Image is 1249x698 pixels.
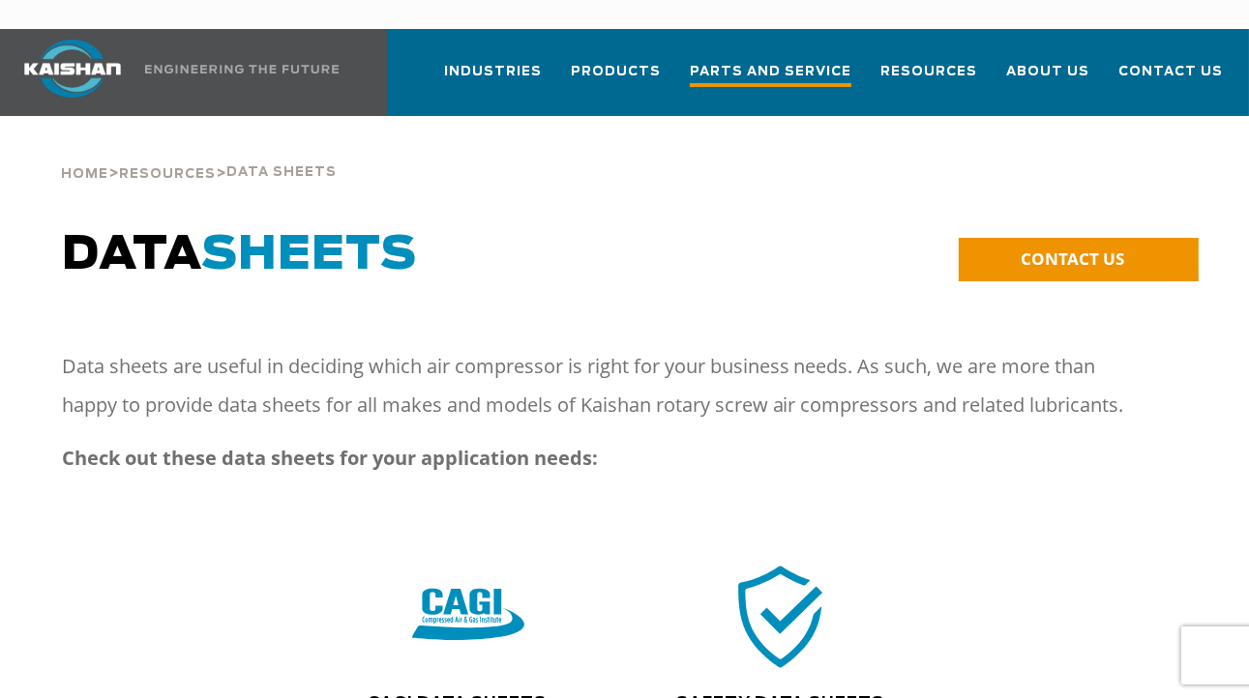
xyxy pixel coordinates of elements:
[637,560,924,673] div: safety icon
[725,560,837,673] img: safety icon
[880,46,977,112] a: Resources
[145,65,339,73] img: Engineering the future
[61,164,108,182] a: Home
[1118,61,1223,83] span: Contact Us
[1006,46,1089,112] a: About Us
[444,46,542,112] a: Industries
[571,46,661,112] a: Products
[61,116,337,189] div: > >
[1118,46,1223,112] a: Contact Us
[959,238,1199,281] a: CONTACT US
[119,164,216,182] a: Resources
[880,61,977,83] span: Resources
[444,61,542,83] span: Industries
[61,168,108,181] span: Home
[226,166,337,179] span: Data Sheets
[690,46,851,116] a: Parts and Service
[62,347,1153,424] p: Data sheets are useful in deciding which air compressor is right for your business needs. As such...
[201,232,417,278] span: SHEETS
[1006,61,1089,83] span: About Us
[690,61,851,87] span: Parts and Service
[412,560,524,673] img: CAGI
[62,232,417,278] span: DATA
[119,168,216,181] span: Resources
[1021,247,1124,270] span: CONTACT US
[571,61,661,83] span: Products
[312,560,625,673] div: CAGI
[62,445,598,471] strong: Check out these data sheets for your application needs:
